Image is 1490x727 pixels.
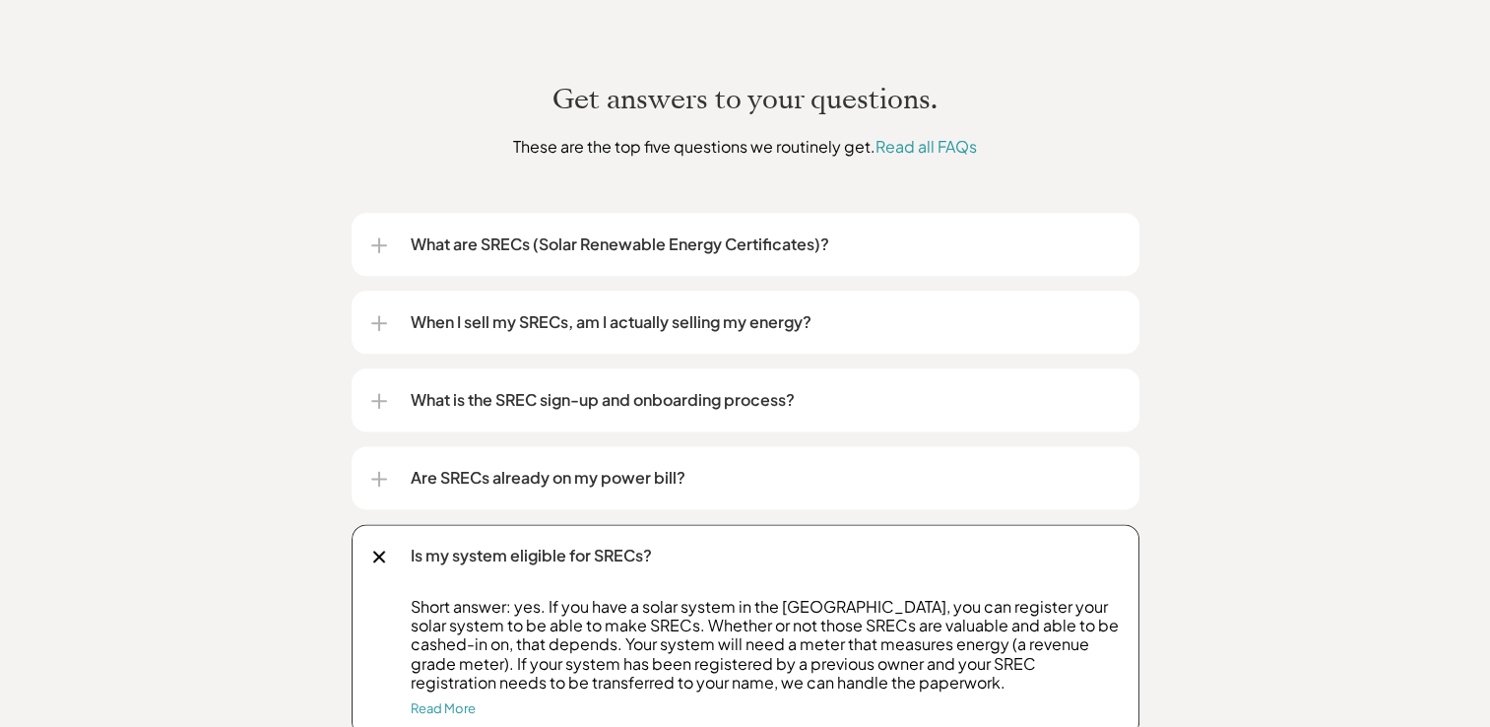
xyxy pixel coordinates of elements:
p: What is the SREC sign-up and onboarding process? [411,388,1120,412]
a: Read all FAQs [875,136,977,157]
p: Is my system eligible for SRECs? [411,544,1120,567]
p: Short answer: yes. If you have a solar system in the [GEOGRAPHIC_DATA], you can register your sol... [411,597,1120,692]
p: These are the top five questions we routinely get. [380,134,1110,159]
p: When I sell my SRECs, am I actually selling my energy? [411,310,1120,334]
p: Are SRECs already on my power bill? [411,466,1120,490]
p: What are SRECs (Solar Renewable Energy Certificates)? [411,232,1120,256]
a: Read More [411,700,476,716]
h2: Get answers to your questions. [184,81,1307,118]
